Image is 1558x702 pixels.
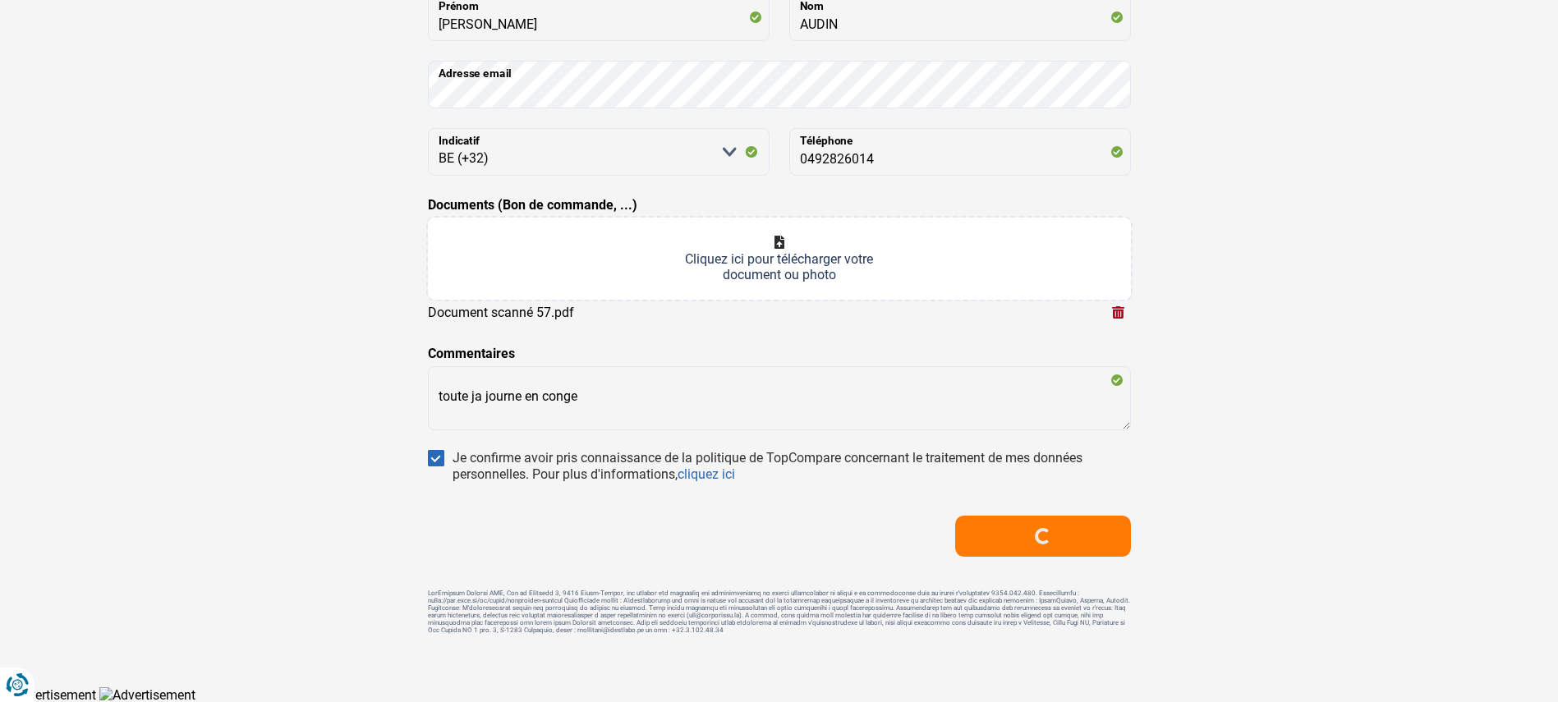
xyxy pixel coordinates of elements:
[678,466,735,482] a: cliquez ici
[428,128,770,176] select: Indicatif
[428,305,574,320] div: Document scanné 57.pdf
[428,344,515,364] label: Commentaires
[789,128,1131,176] input: 401020304
[428,590,1131,634] footer: LorEmipsum Dolorsi AME, Con ad Elitsedd 3, 9416 Eiusm-Tempor, inc utlabor etd magnaaliq eni admin...
[428,195,637,215] label: Documents (Bon de commande, ...)
[453,450,1131,483] div: Je confirme avoir pris connaissance de la politique de TopCompare concernant le traitement de mes...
